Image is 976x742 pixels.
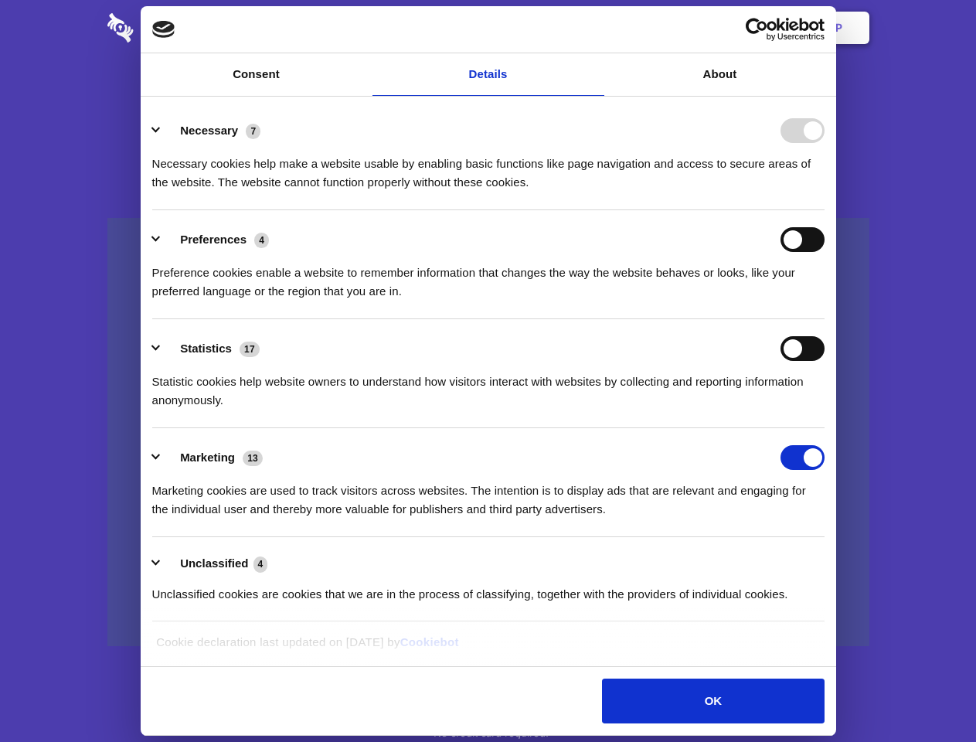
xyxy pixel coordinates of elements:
label: Necessary [180,124,238,137]
a: About [604,53,836,96]
a: Details [372,53,604,96]
div: Preference cookies enable a website to remember information that changes the way the website beha... [152,252,825,301]
button: Preferences (4) [152,227,279,252]
span: 7 [246,124,260,139]
button: Unclassified (4) [152,554,277,574]
button: Statistics (17) [152,336,270,361]
button: Necessary (7) [152,118,270,143]
a: Pricing [454,4,521,52]
label: Marketing [180,451,235,464]
h4: Auto-redaction of sensitive data, encrypted data sharing and self-destructing private chats. Shar... [107,141,869,192]
a: Usercentrics Cookiebot - opens in a new window [689,18,825,41]
span: 4 [253,556,268,572]
div: Necessary cookies help make a website usable by enabling basic functions like page navigation and... [152,143,825,192]
a: Wistia video thumbnail [107,218,869,647]
button: Marketing (13) [152,445,273,470]
a: Cookiebot [400,635,459,648]
label: Statistics [180,342,232,355]
img: logo-wordmark-white-trans-d4663122ce5f474addd5e946df7df03e33cb6a1c49d2221995e7729f52c070b2.svg [107,13,240,43]
div: Cookie declaration last updated on [DATE] by [145,633,831,663]
a: Login [701,4,768,52]
button: OK [602,679,824,723]
iframe: Drift Widget Chat Controller [899,665,957,723]
a: Consent [141,53,372,96]
span: 4 [254,233,269,248]
h1: Eliminate Slack Data Loss. [107,70,869,125]
div: Statistic cookies help website owners to understand how visitors interact with websites by collec... [152,361,825,410]
img: logo [152,21,175,38]
div: Marketing cookies are used to track visitors across websites. The intention is to display ads tha... [152,470,825,519]
span: 13 [243,451,263,466]
div: Unclassified cookies are cookies that we are in the process of classifying, together with the pro... [152,574,825,604]
a: Contact [627,4,698,52]
label: Preferences [180,233,247,246]
span: 17 [240,342,260,357]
